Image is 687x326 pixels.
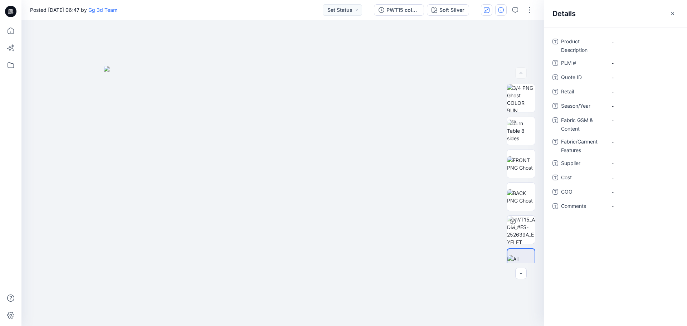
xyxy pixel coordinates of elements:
[612,117,674,124] span: -
[612,102,674,110] span: -
[612,160,674,167] span: -
[612,203,674,210] span: -
[612,138,674,146] span: -
[561,159,604,169] span: Supplier
[561,202,604,212] span: Comments
[561,173,604,183] span: Cost
[507,255,535,270] img: All colorways
[561,102,604,112] span: Season/Year
[612,174,674,181] span: -
[561,188,604,198] span: COO
[612,38,674,45] span: -
[439,6,464,14] div: Soft Silver
[374,4,424,16] button: PWT15 colorway
[30,6,117,14] span: Posted [DATE] 06:47 by
[561,59,604,69] span: PLM #
[507,120,535,142] img: Turn Table 8 sides
[88,7,117,13] a: Gg 3d Team
[612,88,674,96] span: -
[552,9,576,18] h2: Details
[612,59,674,67] span: -
[612,188,674,196] span: -
[561,37,604,54] span: Product Description
[495,4,507,16] button: Details
[561,87,604,97] span: Retail
[386,6,419,14] div: PWT15 colorway
[507,156,535,171] img: FRONT PNG Ghost
[561,73,604,83] span: Quote ID
[561,137,604,155] span: Fabric/Garment Features
[427,4,469,16] button: Soft Silver
[612,74,674,81] span: -
[561,116,604,133] span: Fabric GSM & Content
[507,189,535,204] img: BACK PNG Ghost
[507,84,535,112] img: 3/4 PNG Ghost COLOR RUN
[507,216,535,244] img: PWT15_ADM_#ES-252639A_EYELET PEPLUM TOP_Cami version Soft Silver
